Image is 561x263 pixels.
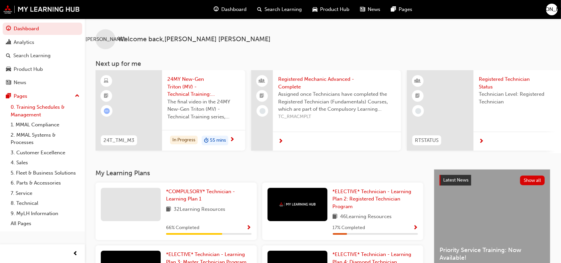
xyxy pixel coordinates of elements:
a: News [3,76,82,89]
span: 66 % Completed [166,224,199,232]
span: booktick-icon [260,92,265,100]
span: pages-icon [6,93,11,99]
a: *ELECTIVE* Technician - Learning Plan 2: Registered Technician Program [333,188,418,210]
span: learningRecordVerb_NONE-icon [260,108,266,114]
span: Priority Service Training: Now Available! [440,246,545,261]
span: search-icon [257,5,262,14]
span: guage-icon [214,5,219,14]
span: The final video in the 24MY New-Gen Triton (MV) - Technical Training series, covering: AS&G; Stee... [167,98,240,121]
span: learningRecordVerb_NONE-icon [415,108,421,114]
span: guage-icon [6,26,11,32]
span: Search Learning [265,6,302,13]
a: news-iconNews [355,3,386,16]
a: RTSTATUSRegistered Technician StatusTechnician Level: Registered Technician [407,70,557,151]
div: Search Learning [13,52,51,60]
span: 55 mins [210,137,226,144]
span: news-icon [6,80,11,86]
button: [PERSON_NAME] [546,4,558,15]
span: TC_RMACMPLT [278,113,396,121]
span: RTSTATUS [415,137,439,144]
div: Analytics [14,39,34,46]
span: Technician Level: Registered Technician [479,90,551,105]
span: next-icon [230,137,235,143]
div: Product Hub [14,66,43,73]
span: prev-icon [73,250,78,258]
span: Registered Technician Status [479,75,551,90]
a: 2. MMAL Systems & Processes [8,130,82,148]
a: 4. Sales [8,158,82,168]
span: chart-icon [6,40,11,46]
span: car-icon [312,5,317,14]
h3: My Learning Plans [95,169,423,177]
button: Show Progress [247,224,252,232]
a: Analytics [3,36,82,49]
a: Latest NewsShow all [440,175,545,186]
a: 24T_TMI_M324MY New-Gen Triton (MV) - Technical Training: Video 3 of 3The final video in the 24MY ... [95,70,245,151]
span: car-icon [6,66,11,72]
a: Registered Mechanic Advanced - CompleteAssigned once Technicians have completed the Registered Te... [251,70,401,151]
span: news-icon [360,5,365,14]
span: learningResourceType_INSTRUCTOR_LED-icon [416,77,420,85]
a: *COMPULSORY* Technician - Learning Plan 1 [166,188,252,203]
span: Dashboard [221,6,247,13]
button: DashboardAnalyticsSearch LearningProduct HubNews [3,21,82,90]
span: next-icon [278,139,283,145]
a: Dashboard [3,23,82,35]
span: duration-icon [204,136,209,145]
a: 8. Technical [8,198,82,208]
span: 32 Learning Resources [174,205,225,214]
span: booktick-icon [104,92,109,100]
span: [PERSON_NAME] [86,36,125,43]
a: All Pages [8,218,82,229]
a: Search Learning [3,50,82,62]
span: Assigned once Technicians have completed the Registered Technician (Fundamentals) Courses, which ... [278,90,396,113]
a: 0. Training Schedules & Management [8,102,82,120]
button: Pages [3,90,82,102]
span: Latest News [443,177,468,183]
span: Product Hub [320,6,349,13]
a: 3. Customer Excellence [8,148,82,158]
span: *COMPULSORY* Technician - Learning Plan 1 [166,189,235,202]
button: Show all [520,176,545,185]
span: learningRecordVerb_ATTEMPT-icon [104,108,110,114]
a: 1. MMAL Compliance [8,120,82,130]
span: 24T_TMI_M3 [103,137,134,144]
span: Show Progress [413,225,418,231]
a: Product Hub [3,63,82,75]
span: booktick-icon [416,92,420,100]
span: 17 % Completed [333,224,365,232]
button: Show Progress [413,224,418,232]
span: search-icon [6,53,11,59]
a: 5. Fleet & Business Solutions [8,168,82,178]
span: learningResourceType_ELEARNING-icon [104,77,109,85]
a: pages-iconPages [386,3,418,16]
span: Show Progress [247,225,252,231]
a: 9. MyLH Information [8,208,82,219]
span: News [368,6,380,13]
span: pages-icon [391,5,396,14]
a: 6. Parts & Accessories [8,178,82,188]
a: search-iconSearch Learning [252,3,307,16]
h3: Next up for me [85,60,561,67]
a: guage-iconDashboard [208,3,252,16]
span: 24MY New-Gen Triton (MV) - Technical Training: Video 3 of 3 [167,75,240,98]
span: people-icon [260,77,265,85]
span: up-icon [75,92,80,100]
span: book-icon [166,205,171,214]
span: Pages [399,6,412,13]
img: mmal [279,202,316,206]
div: In Progress [170,136,198,145]
span: 46 Learning Resources [340,213,392,221]
span: book-icon [333,213,338,221]
span: Welcome back , [PERSON_NAME] [PERSON_NAME] [118,36,271,43]
img: mmal [3,5,80,14]
span: next-icon [479,139,484,145]
div: News [14,79,26,86]
span: *ELECTIVE* Technician - Learning Plan 2: Registered Technician Program [333,189,412,209]
span: Registered Mechanic Advanced - Complete [278,75,396,90]
div: Pages [14,92,27,100]
a: car-iconProduct Hub [307,3,355,16]
a: 7. Service [8,188,82,198]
